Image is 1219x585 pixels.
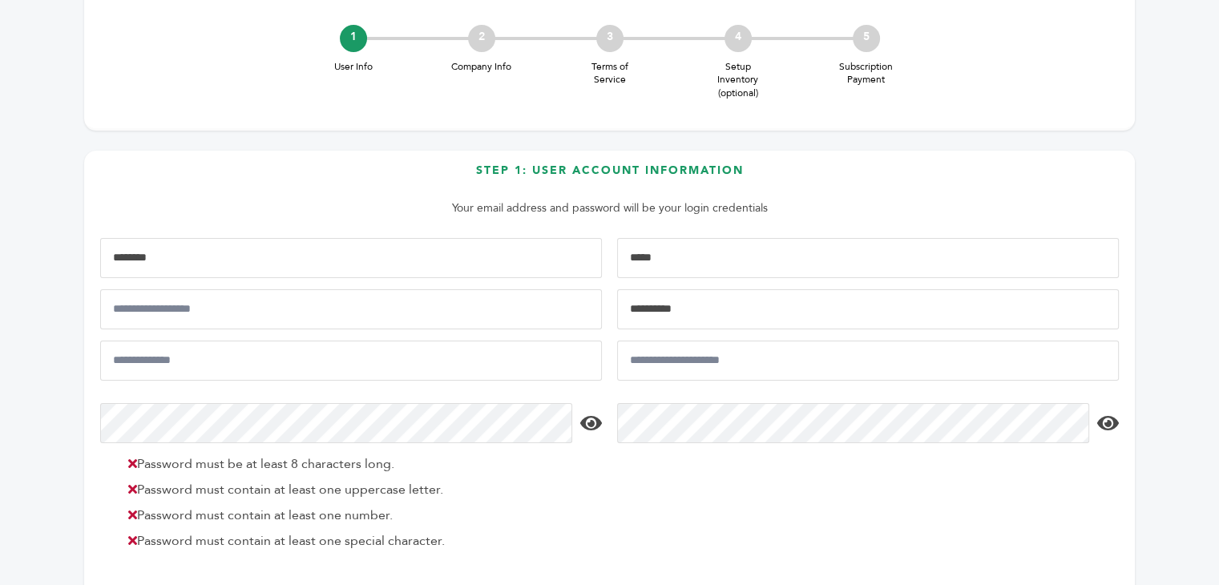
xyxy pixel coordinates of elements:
input: Confirm Email Address* [617,341,1119,381]
li: Password must contain at least one uppercase letter. [120,480,598,499]
span: User Info [321,60,385,74]
li: Password must contain at least one number. [120,506,598,525]
input: Mobile Phone Number [100,289,602,329]
div: 2 [468,25,495,52]
span: Company Info [450,60,514,74]
input: Last Name* [617,238,1119,278]
div: 3 [596,25,624,52]
span: Setup Inventory (optional) [706,60,770,100]
input: Job Title* [617,289,1119,329]
input: Password* [100,403,572,443]
li: Password must be at least 8 characters long. [120,454,598,474]
div: 5 [853,25,880,52]
p: Your email address and password will be your login credentials [108,199,1111,218]
h3: Step 1: User Account Information [100,163,1119,191]
span: Subscription Payment [834,60,898,87]
span: Terms of Service [578,60,642,87]
li: Password must contain at least one special character. [120,531,598,551]
input: Email Address* [100,341,602,381]
input: Confirm Password* [617,403,1089,443]
div: 4 [725,25,752,52]
div: 1 [340,25,367,52]
input: First Name* [100,238,602,278]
